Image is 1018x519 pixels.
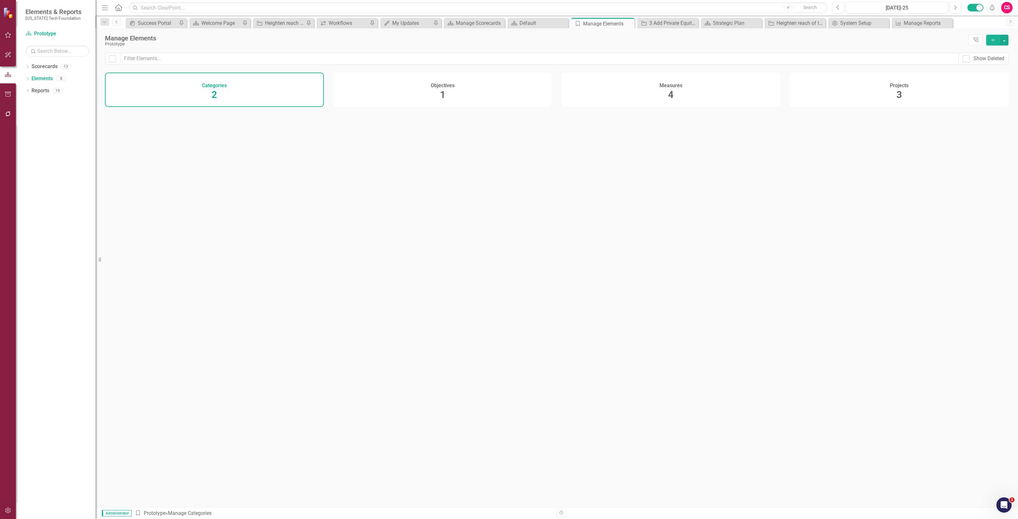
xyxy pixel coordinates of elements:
a: Welcome Page [191,19,241,27]
a: Heighten reach of the senior team [766,19,824,27]
div: Strategic Plan [713,19,760,27]
div: Welcome Page [201,19,241,27]
h4: Projects [890,83,909,88]
div: Workflows [329,19,368,27]
a: 3 Add Private Equity buyout managers [639,19,697,27]
button: CS [1001,2,1013,13]
button: Search [794,3,826,12]
div: Show Deleted [973,55,1004,62]
div: Manage Elements [583,20,633,28]
a: Strategic Plan [702,19,760,27]
input: Search Below... [25,46,89,57]
a: Prototype [25,30,89,38]
a: My Updates [382,19,432,27]
span: 1 [440,89,445,100]
a: Manage Reports [893,19,951,27]
h4: Objectives [431,83,455,88]
img: ClearPoint Strategy [3,7,14,18]
div: Heighten reach of the senior team [265,19,304,27]
div: Manage Reports [904,19,951,27]
div: [DATE]-25 [848,4,945,12]
div: Default [519,19,567,27]
h4: Measures [659,83,682,88]
iframe: Intercom live chat [996,497,1012,513]
span: 4 [668,89,673,100]
div: Prototype [105,42,966,46]
div: » Manage Categories [135,510,552,517]
a: Elements [31,75,53,82]
div: 3 Add Private Equity buyout managers [649,19,697,27]
div: System Setup [840,19,888,27]
h4: Categories [202,83,227,88]
button: [DATE]-25 [846,2,948,13]
a: Default [509,19,567,27]
span: 2 [212,89,217,100]
span: 3 [896,89,902,100]
div: Manage Scorecards [456,19,503,27]
div: 19 [52,88,63,93]
small: [US_STATE] Tech Foundation [25,16,81,21]
div: Manage Elements [105,35,966,42]
span: Administrator [102,510,132,516]
span: Elements & Reports [25,8,81,16]
a: Success Portal [127,19,177,27]
a: Workflows [318,19,368,27]
a: Heighten reach of the senior team [254,19,304,27]
input: Search ClearPoint... [129,2,827,13]
a: Scorecards [31,63,58,70]
div: My Updates [392,19,432,27]
a: Reports [31,87,49,95]
div: 8 [56,76,66,81]
a: Manage Scorecards [445,19,503,27]
a: System Setup [830,19,888,27]
span: Search [803,5,817,10]
a: Prototype [144,510,165,516]
span: 1 [1009,497,1015,502]
input: Filter Elements... [120,53,959,65]
div: 13 [61,64,71,69]
div: Success Portal [138,19,177,27]
div: Heighten reach of the senior team [777,19,824,27]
